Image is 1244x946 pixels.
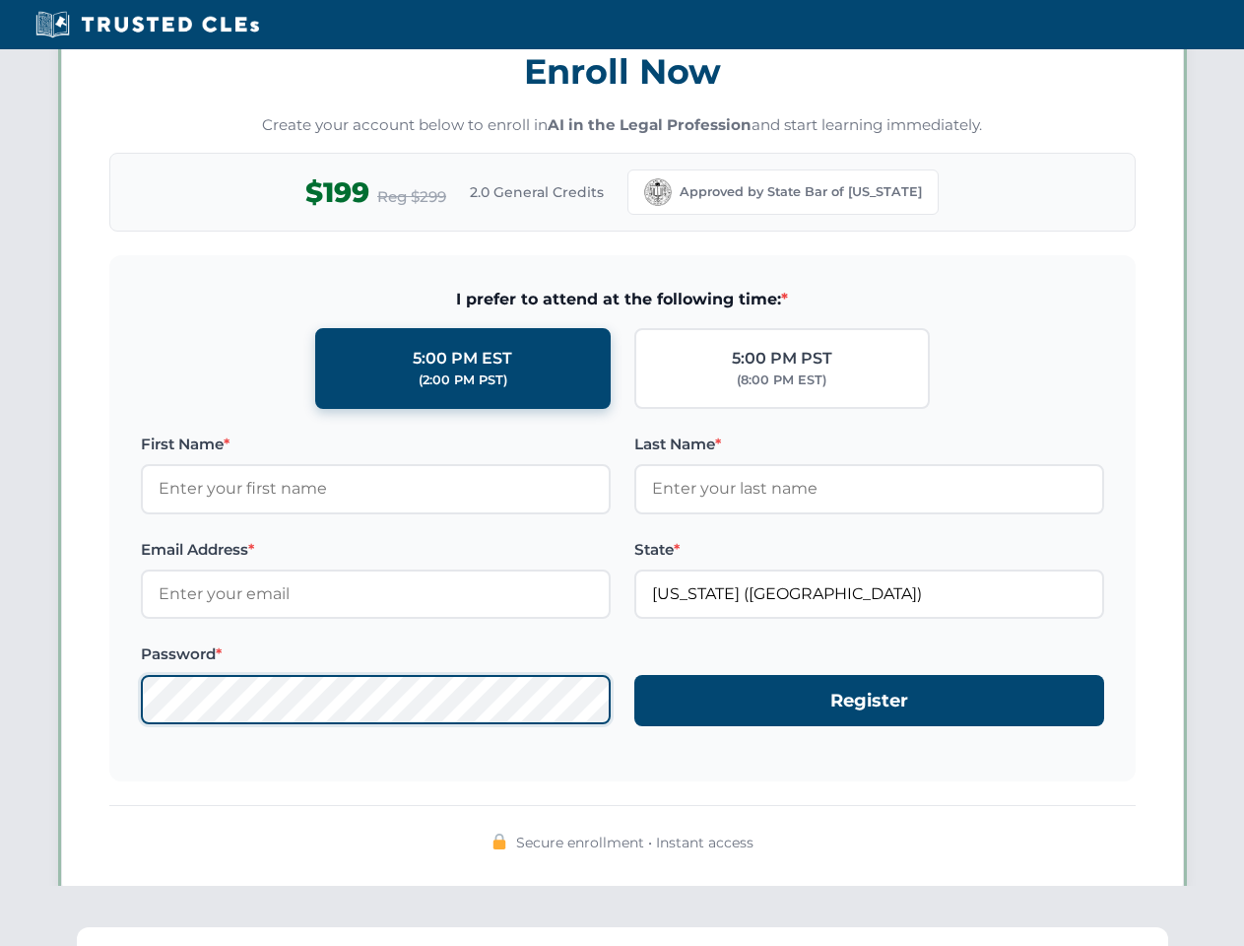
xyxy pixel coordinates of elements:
button: Register [634,675,1104,727]
span: I prefer to attend at the following time: [141,287,1104,312]
label: Last Name [634,433,1104,456]
input: Enter your last name [634,464,1104,513]
div: (8:00 PM EST) [737,371,826,390]
img: California Bar [644,178,672,206]
label: Email Address [141,538,611,562]
div: 5:00 PM PST [732,346,832,372]
img: Trusted CLEs [30,10,265,39]
input: Enter your email [141,570,611,619]
span: Secure enrollment • Instant access [516,832,753,853]
strong: AI in the Legal Profession [548,115,752,134]
div: 5:00 PM EST [413,346,512,372]
span: $199 [305,170,369,215]
span: Approved by State Bar of [US_STATE] [680,182,922,202]
span: 2.0 General Credits [470,181,604,203]
label: Password [141,642,611,666]
h3: Enroll Now [109,40,1136,102]
p: Create your account below to enroll in and start learning immediately. [109,114,1136,137]
label: First Name [141,433,611,456]
input: California (CA) [634,570,1104,619]
label: State [634,538,1104,562]
span: Reg $299 [377,185,446,209]
div: (2:00 PM PST) [419,371,507,390]
input: Enter your first name [141,464,611,513]
img: 🔒 [491,834,507,849]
